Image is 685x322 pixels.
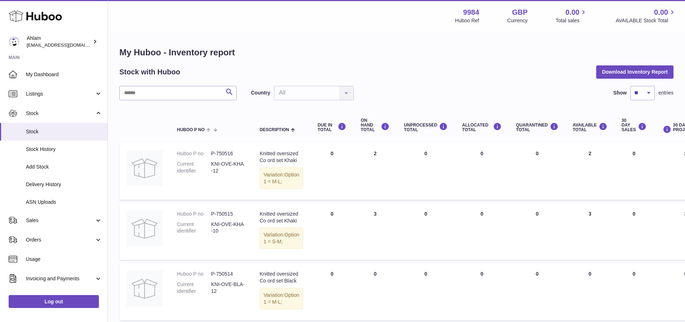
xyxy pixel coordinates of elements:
[463,8,479,17] strong: 9984
[353,263,397,320] td: 0
[9,36,19,47] img: internalAdmin-9984@internal.huboo.com
[512,8,528,17] strong: GBP
[251,89,270,96] label: Country
[615,263,654,320] td: 0
[397,143,455,200] td: 0
[622,118,647,133] div: 30 DAY SALES
[127,150,163,186] img: product image
[536,151,539,156] span: 0
[455,17,479,24] div: Huboo Ref
[264,292,299,305] span: Option 1 = M-L;
[26,275,95,282] span: Invoicing and Payments
[26,256,102,263] span: Usage
[397,263,455,320] td: 0
[536,271,539,277] span: 0
[310,203,353,260] td: 0
[455,263,509,320] td: 0
[616,8,676,24] a: 0.00 AVAILABLE Stock Total
[264,172,299,184] span: Option 1 = M-L;
[211,150,245,157] dd: P-750516
[260,128,289,132] span: Description
[260,211,303,224] div: Knitted oversized Co ord set Khaki
[177,271,211,277] dt: Huboo P no
[27,42,106,48] span: [EMAIL_ADDRESS][DOMAIN_NAME]
[566,8,580,17] span: 0.00
[455,143,509,200] td: 0
[26,146,102,153] span: Stock History
[177,281,211,295] dt: Current identifier
[310,263,353,320] td: 0
[26,199,102,206] span: ASN Uploads
[119,47,673,58] h1: My Huboo - Inventory report
[353,143,397,200] td: 2
[566,143,615,200] td: 2
[556,8,588,24] a: 0.00 Total sales
[615,143,654,200] td: 0
[260,271,303,284] div: Knitted oversized Co ord set Black
[26,128,102,135] span: Stock
[211,161,245,174] dd: KNI-OVE-KHA-12
[654,8,668,17] span: 0.00
[211,211,245,217] dd: P-750515
[26,181,102,188] span: Delivery History
[616,17,676,24] span: AVAILABLE Stock Total
[27,35,91,49] div: Ahlam
[177,150,211,157] dt: Huboo P no
[260,227,303,249] div: Variation:
[26,236,95,243] span: Orders
[127,271,163,307] img: product image
[516,123,558,132] div: QUARANTINED Total
[318,123,346,132] div: DUE IN TOTAL
[26,91,95,97] span: Listings
[615,203,654,260] td: 0
[566,263,615,320] td: 0
[211,271,245,277] dd: P-750514
[127,211,163,247] img: product image
[310,143,353,200] td: 0
[26,164,102,170] span: Add Stock
[260,150,303,164] div: Knitted oversized Co ord set Khaki
[404,123,448,132] div: UNPROCESSED Total
[177,161,211,174] dt: Current identifier
[455,203,509,260] td: 0
[573,123,607,132] div: AVAILABLE Total
[507,17,528,24] div: Currency
[9,295,99,308] a: Log out
[536,211,539,217] span: 0
[353,203,397,260] td: 3
[211,221,245,235] dd: KNI-OVE-KHA-10
[177,211,211,217] dt: Huboo P no
[260,288,303,309] div: Variation:
[260,167,303,189] div: Variation:
[177,128,205,132] span: Huboo P no
[596,65,673,78] button: Download Inventory Report
[566,203,615,260] td: 3
[613,89,627,96] label: Show
[658,89,673,96] span: entries
[177,221,211,235] dt: Current identifier
[119,67,180,77] h2: Stock with Huboo
[397,203,455,260] td: 0
[361,118,389,133] div: ON HAND Total
[26,110,95,117] span: Stock
[26,71,102,78] span: My Dashboard
[556,17,588,24] span: Total sales
[26,217,95,224] span: Sales
[462,123,502,132] div: ALLOCATED Total
[211,281,245,295] dd: KNI-OVE-BLA-12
